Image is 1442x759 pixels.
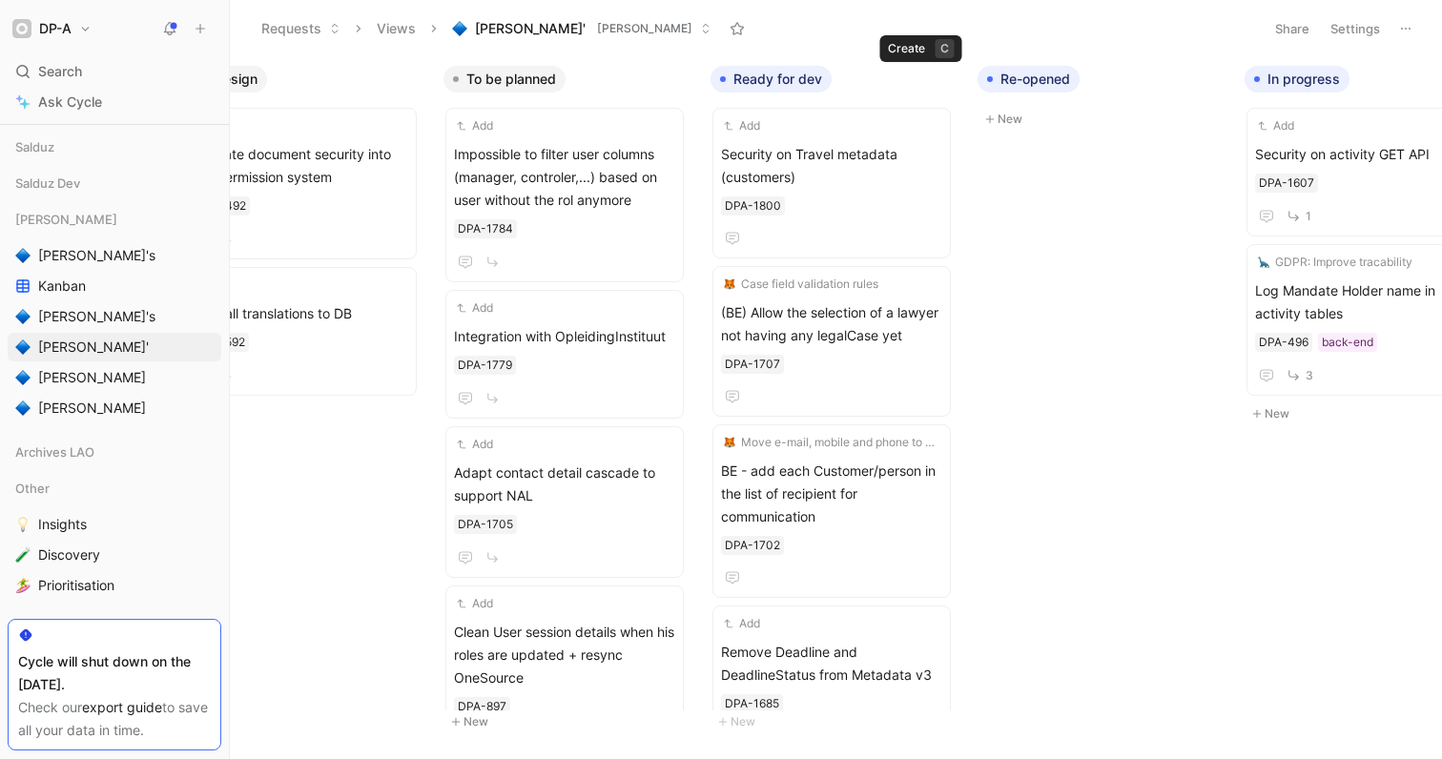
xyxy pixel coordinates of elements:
span: [PERSON_NAME] [597,19,692,38]
a: AddRemove Deadline and DeadlineStatus from Metadata v3 [712,605,951,757]
div: DPA-496 [1259,333,1308,352]
span: Search [38,60,82,83]
div: back-end [1322,333,1373,352]
span: Other [15,479,50,498]
div: Cycle will shut down on the [DATE]. [18,650,211,696]
span: Adapt contact detail cascade to support NAL [454,462,675,507]
button: New [443,710,695,733]
img: 💡 [15,517,31,532]
a: 🦊Move e-mail, mobile and phone to customer/personBE - add each Customer/person in the list of rec... [712,424,951,598]
a: export guide [82,699,162,715]
img: 🔷 [452,21,467,36]
img: 🦊 [724,437,735,448]
button: 🔷 [11,366,34,389]
button: Add [454,298,496,318]
img: 🔷 [15,248,31,263]
img: DP-A [12,19,31,38]
div: Archives LAO [8,438,221,472]
a: AddSecurity on Travel metadata (customers) [712,108,951,258]
div: DPA-897 [458,697,506,716]
a: AddIntegration with OpleidingInstituut [445,290,684,419]
div: DPA-1607 [1259,174,1314,193]
a: 🔷[PERSON_NAME] [8,363,221,392]
span: Security on Travel metadata (customers) [721,143,942,189]
button: 🦊Case field validation rules [721,275,881,294]
button: Add [454,116,496,135]
span: Ask Cycle [38,91,102,113]
a: Integrate document security into new permission system [178,108,417,259]
div: [PERSON_NAME]🔷[PERSON_NAME]'sKanban🔷[PERSON_NAME]'s🔷[PERSON_NAME]'🔷[PERSON_NAME]🔷[PERSON_NAME] [8,205,221,422]
button: In progress [1245,66,1349,92]
div: Salduz [8,133,221,161]
span: Insights [38,515,87,534]
button: Add [1255,116,1297,135]
span: Remove Deadline and DeadlineStatus from Metadata v3 [721,641,942,687]
div: Ready for devNew [703,57,970,743]
span: BE - add each Customer/person in the list of recipient for communication [721,460,942,528]
button: Ready for dev [711,66,832,92]
div: Salduz Dev [8,169,221,203]
span: Move all translations to DB [187,302,408,325]
div: [PERSON_NAME] [8,205,221,234]
span: [PERSON_NAME]' [475,19,586,38]
span: Archives LAO [15,442,94,462]
a: AddImpossible to filter user columns (manager, controler,...) based on user without the rol anymore [445,108,684,282]
img: 🦊 [724,278,735,290]
div: DPA-1685 [725,694,779,713]
span: [PERSON_NAME] [38,399,146,418]
button: Share [1267,15,1318,42]
img: 🔷 [15,339,31,355]
span: In progress [1267,70,1340,89]
div: DPA-1702 [725,536,780,555]
button: 🧪 [11,544,34,566]
span: Case field validation rules [741,275,878,294]
button: DP-ADP-A [8,15,96,42]
button: 🔷 [11,397,34,420]
button: To be planned [443,66,566,92]
button: 1 [1282,204,1315,228]
h1: DP-A [39,20,72,37]
span: Ready for dev [733,70,822,89]
a: Kanban [8,272,221,300]
span: Salduz [15,137,54,156]
div: Salduz Dev [8,169,221,197]
a: Move all translations to DB [178,267,417,396]
button: New [978,108,1229,131]
div: Check our to save all your data in time. [18,696,211,742]
a: 🔷[PERSON_NAME] [8,394,221,422]
span: Discovery [38,545,100,564]
span: Clean User session details when his roles are updated + resync OneSource [454,621,675,689]
div: Search [8,57,221,86]
button: Settings [1322,15,1389,42]
img: 🧪 [15,547,31,563]
button: 🦊Move e-mail, mobile and phone to customer/person [721,433,942,452]
a: 🔷[PERSON_NAME]'s [8,241,221,270]
button: 🏄‍♀️ [11,574,34,597]
button: 💡 [11,513,34,536]
img: 🏄‍♀️ [15,578,31,593]
img: 🔷 [15,309,31,324]
button: 🦕GDPR: Improve tracability [1255,253,1415,272]
button: 🔷 [11,244,34,267]
button: 🔷 [11,336,34,359]
span: 1 [1306,211,1311,222]
div: DPA-1707 [725,355,780,374]
span: Integrate document security into new permission system [187,143,408,189]
a: AddAdapt contact detail cascade to support NAL [445,426,684,578]
span: Salduz Dev [15,174,80,193]
span: 3 [1306,370,1313,381]
a: 🏄‍♀️Prioritisation [8,571,221,600]
span: Move e-mail, mobile and phone to customer/person [741,433,939,452]
div: Other [8,474,221,503]
div: DPA-1784 [458,219,513,238]
span: [PERSON_NAME] [15,210,117,229]
button: 🔷[PERSON_NAME]'[PERSON_NAME] [443,14,720,43]
div: Salduz [8,133,221,167]
button: 3 [1282,363,1317,387]
span: (BE) Allow the selection of a lawyer not having any legalCase yet [721,301,942,347]
button: Add [454,435,496,454]
div: DPA-1779 [458,356,512,375]
a: 🦊Case field validation rules(BE) Allow the selection of a lawyer not having any legalCase yet [712,266,951,417]
span: Prioritisation [38,576,114,595]
div: Re-openedNew [970,57,1237,140]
